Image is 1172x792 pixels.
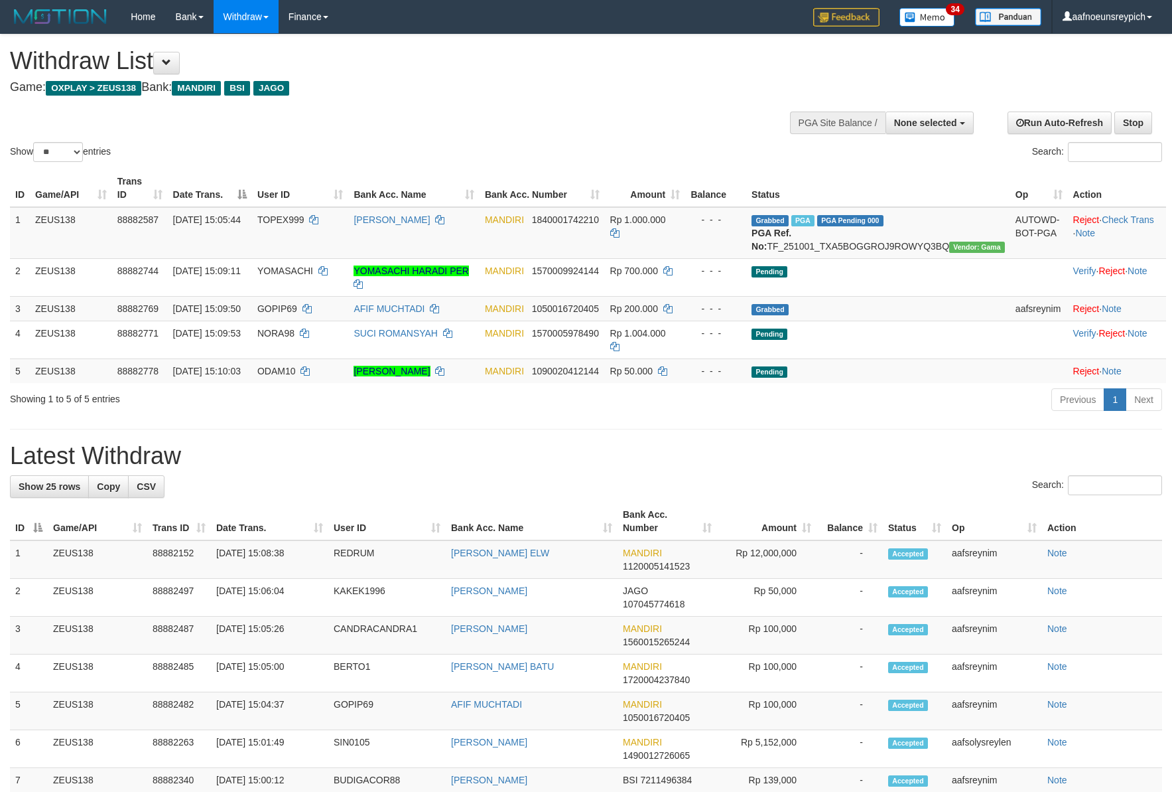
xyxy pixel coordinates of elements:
[172,81,221,96] span: MANDIRI
[532,328,599,339] span: Copy 1570005978490 to clipboard
[257,366,296,376] span: ODAM10
[1104,388,1126,411] a: 1
[532,303,599,314] span: Copy 1050016720405 to clipboard
[10,503,48,540] th: ID: activate to sort column descending
[1051,388,1104,411] a: Previous
[1042,503,1162,540] th: Action
[888,586,928,597] span: Accepted
[1075,228,1095,238] a: Note
[48,655,147,692] td: ZEUS138
[751,215,789,226] span: Grabbed
[1068,169,1166,207] th: Action
[328,540,446,579] td: REDRUM
[751,329,787,340] span: Pending
[816,617,883,655] td: -
[112,169,168,207] th: Trans ID: activate to sort column ascending
[328,655,446,692] td: BERTO1
[211,503,328,540] th: Date Trans.: activate to sort column ascending
[610,366,653,376] span: Rp 50.000
[946,503,1042,540] th: Op: activate to sort column ascending
[1102,366,1122,376] a: Note
[790,112,885,134] div: PGA Site Balance /
[451,586,527,596] a: [PERSON_NAME]
[173,328,241,339] span: [DATE] 15:09:53
[10,321,30,358] td: 4
[623,586,648,596] span: JAGO
[1068,207,1166,259] td: · ·
[211,692,328,730] td: [DATE] 15:04:37
[224,81,250,96] span: BSI
[30,296,112,321] td: ZEUS138
[147,692,211,730] td: 88882482
[451,548,549,558] a: [PERSON_NAME] ELW
[211,730,328,768] td: [DATE] 15:01:49
[252,169,348,207] th: User ID: activate to sort column ascending
[1008,112,1112,134] a: Run Auto-Refresh
[10,540,48,579] td: 1
[1032,475,1162,495] label: Search:
[328,730,446,768] td: SIN0105
[10,692,48,730] td: 5
[446,503,618,540] th: Bank Acc. Name: activate to sort column ascending
[48,503,147,540] th: Game/API: activate to sort column ascending
[816,655,883,692] td: -
[451,623,527,634] a: [PERSON_NAME]
[30,169,112,207] th: Game/API: activate to sort column ascending
[610,303,658,314] span: Rp 200.000
[751,266,787,277] span: Pending
[751,366,787,378] span: Pending
[1073,266,1096,276] a: Verify
[485,266,524,276] span: MANDIRI
[10,475,89,498] a: Show 25 rows
[1114,112,1152,134] a: Stop
[1047,661,1067,672] a: Note
[816,730,883,768] td: -
[949,242,1005,253] span: Vendor URL: https://trx31.1velocity.biz
[717,579,816,617] td: Rp 50,000
[610,214,666,225] span: Rp 1.000.000
[10,207,30,259] td: 1
[946,617,1042,655] td: aafsreynim
[717,655,816,692] td: Rp 100,000
[1068,358,1166,383] td: ·
[816,503,883,540] th: Balance: activate to sort column ascending
[328,503,446,540] th: User ID: activate to sort column ascending
[354,266,468,276] a: YOMASACHI HARADI PER
[1047,775,1067,785] a: Note
[147,503,211,540] th: Trans ID: activate to sort column ascending
[30,258,112,296] td: ZEUS138
[10,81,768,94] h4: Game: Bank:
[623,699,662,710] span: MANDIRI
[30,321,112,358] td: ZEUS138
[623,775,638,785] span: BSI
[117,214,159,225] span: 88882587
[888,662,928,673] span: Accepted
[10,655,48,692] td: 4
[746,169,1010,207] th: Status
[1047,623,1067,634] a: Note
[1010,169,1068,207] th: Op: activate to sort column ascending
[1128,328,1147,339] a: Note
[117,328,159,339] span: 88882771
[1073,214,1100,225] a: Reject
[211,655,328,692] td: [DATE] 15:05:00
[10,617,48,655] td: 3
[610,266,658,276] span: Rp 700.000
[746,207,1010,259] td: TF_251001_TXA5BOGGROJ9ROWYQ3BQ
[946,655,1042,692] td: aafsreynim
[33,142,83,162] select: Showentries
[253,81,289,96] span: JAGO
[1010,207,1068,259] td: AUTOWD-BOT-PGA
[618,503,717,540] th: Bank Acc. Number: activate to sort column ascending
[354,366,430,376] a: [PERSON_NAME]
[1102,303,1122,314] a: Note
[1010,296,1068,321] td: aafsreynim
[690,327,741,340] div: - - -
[10,579,48,617] td: 2
[48,617,147,655] td: ZEUS138
[946,692,1042,730] td: aafsreynim
[257,266,313,276] span: YOMASACHI
[173,214,241,225] span: [DATE] 15:05:44
[1032,142,1162,162] label: Search:
[48,730,147,768] td: ZEUS138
